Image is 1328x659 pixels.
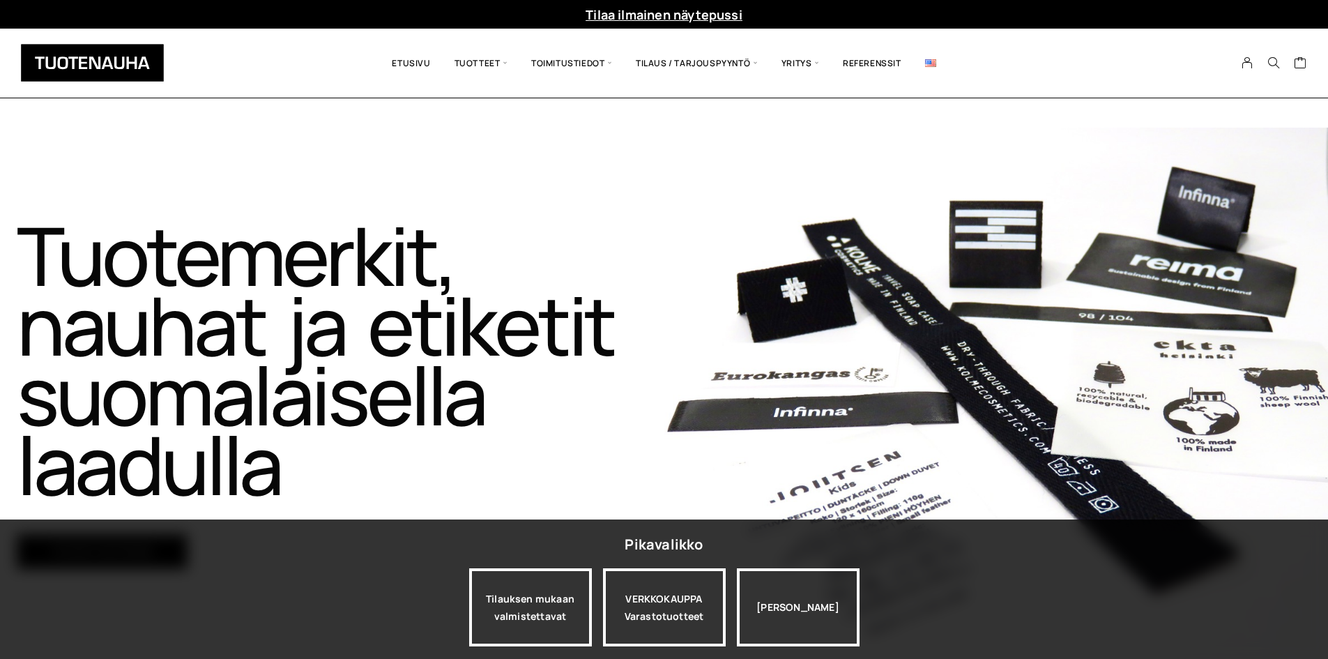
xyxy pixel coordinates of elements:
[770,39,831,87] span: Yritys
[519,39,624,87] span: Toimitustiedot
[1234,56,1261,69] a: My Account
[1294,56,1307,73] a: Cart
[603,568,726,646] div: VERKKOKAUPPA Varastotuotteet
[603,568,726,646] a: VERKKOKAUPPAVarastotuotteet
[831,39,913,87] a: Referenssit
[17,220,662,499] h1: Tuotemerkit, nauhat ja etiketit suomalaisella laadulla​
[586,6,742,23] a: Tilaa ilmainen näytepussi
[737,568,860,646] div: [PERSON_NAME]
[443,39,519,87] span: Tuotteet
[380,39,442,87] a: Etusivu
[469,568,592,646] a: Tilauksen mukaan valmistettavat
[1260,56,1287,69] button: Search
[625,532,703,557] div: Pikavalikko
[624,39,770,87] span: Tilaus / Tarjouspyyntö
[21,44,164,82] img: Tuotenauha Oy
[925,59,936,67] img: English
